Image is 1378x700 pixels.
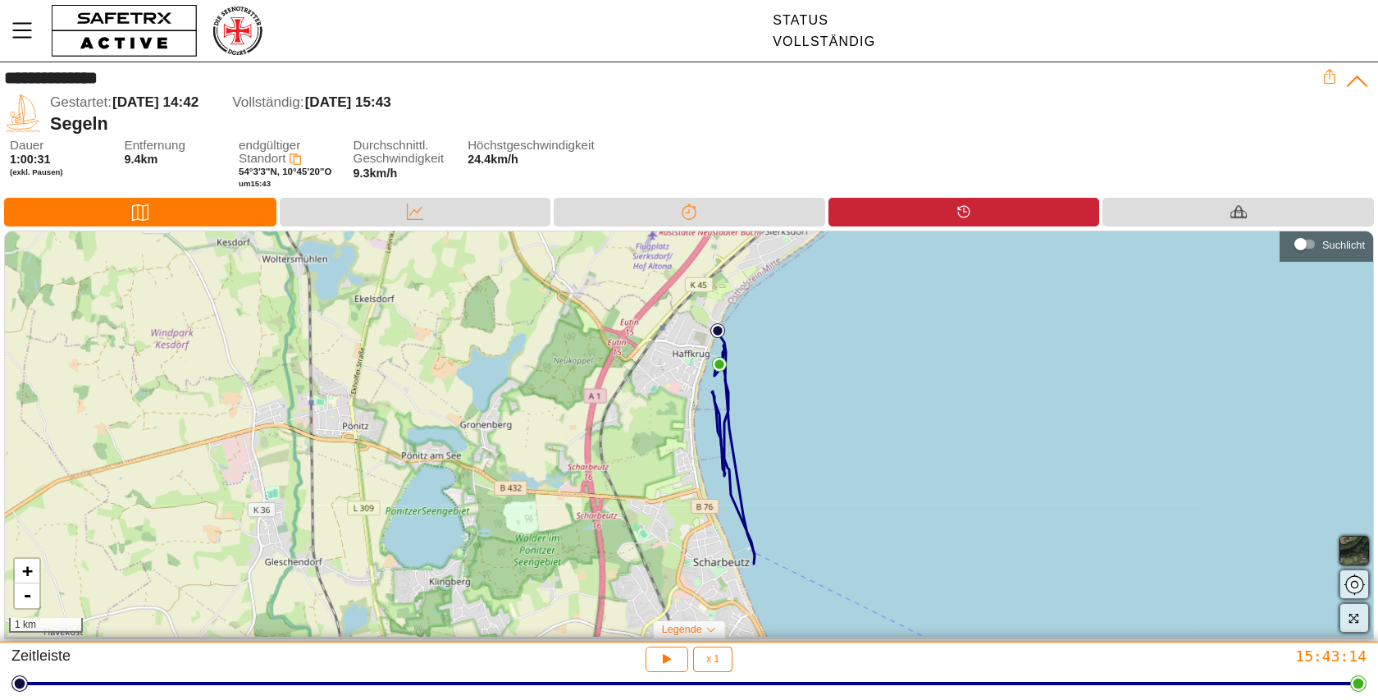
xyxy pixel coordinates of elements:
div: Timeline [828,198,1100,226]
img: Equipment_Black.svg [1230,204,1247,220]
div: Ausrüstung [1102,198,1374,226]
span: Legende [662,624,702,635]
div: Status [773,13,875,28]
span: Vollständig: [232,94,303,110]
span: (exkl. Pausen) [10,167,115,177]
a: Zoom in [15,559,39,583]
div: Daten [280,198,551,226]
button: x 1 [693,647,732,672]
span: Durchschnittl. Geschwindigkeit [354,139,459,166]
a: Zoom out [15,583,39,608]
span: 9.3km/h [354,167,398,180]
div: 15:43:14 [919,647,1367,666]
span: Entfernung [125,139,230,153]
span: 9.4km [125,153,158,166]
span: endgültiger Standort [239,138,300,166]
span: 54°3'3"N, 10°45'20"O [239,167,331,176]
div: Suchlicht [1288,232,1365,257]
span: [DATE] 14:42 [112,94,198,110]
img: PathStart.svg [710,323,725,338]
img: PathEnd.svg [712,357,727,372]
span: Höchstgeschwindigkeit [468,139,573,153]
span: Gestartet: [50,94,112,110]
img: SAILING.svg [4,94,42,132]
img: RescueLogo.png [211,4,263,57]
div: Vollständig [773,34,875,49]
span: 24.4km/h [468,153,518,166]
span: um 15:43 [239,179,271,188]
span: [DATE] 15:43 [305,94,391,110]
span: x 1 [706,654,719,664]
span: 1:00:31 [10,153,51,166]
div: Karte [4,198,276,226]
span: Dauer [10,139,115,153]
div: 1 km [9,618,83,633]
div: Segeln [50,113,1322,135]
div: Suchlicht [1322,239,1365,251]
div: Zeitleiste [11,647,459,672]
div: Trennung [554,198,825,226]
